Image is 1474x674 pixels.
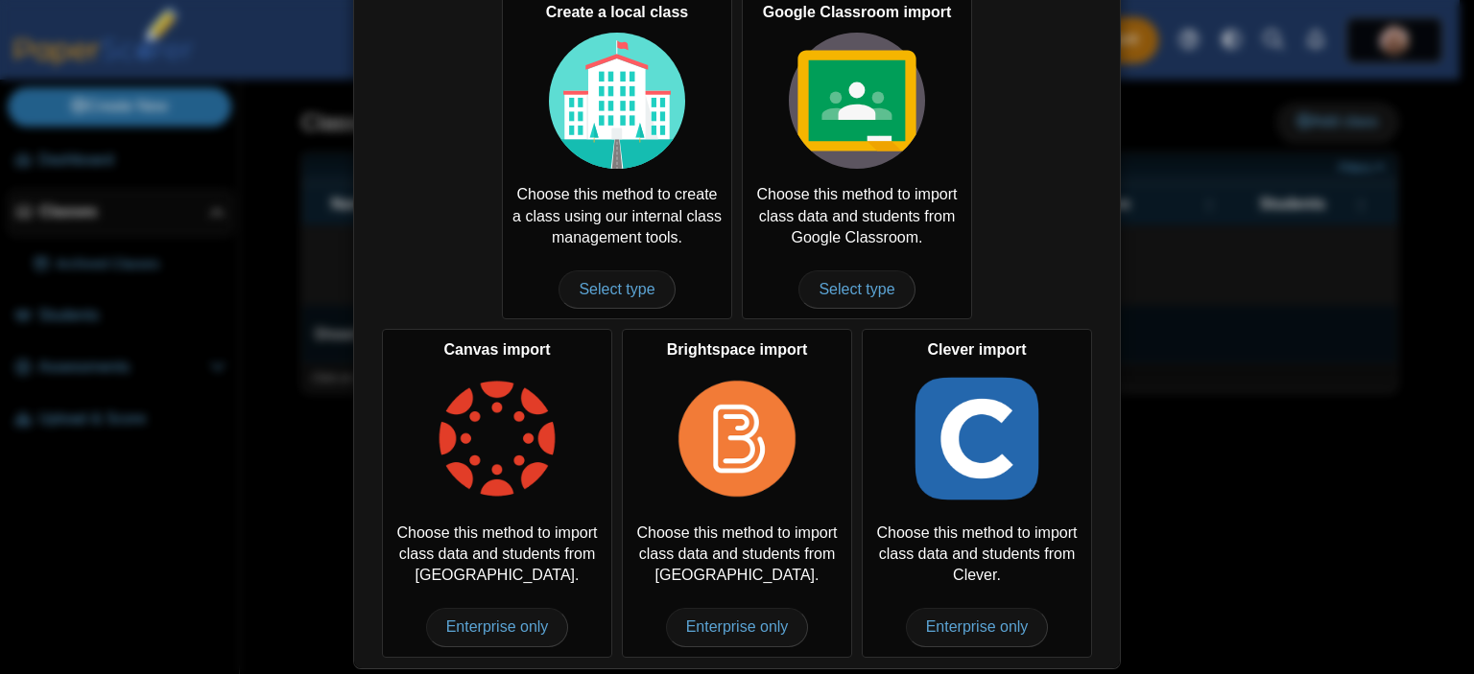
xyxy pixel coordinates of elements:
b: Clever import [927,341,1026,358]
img: class-type-local.svg [549,33,685,169]
span: Enterprise only [666,608,809,646]
span: Enterprise only [906,608,1049,646]
div: Choose this method to import class data and students from Clever. [862,329,1092,657]
span: Select type [798,270,915,309]
b: Canvas import [443,341,550,358]
span: Select type [559,270,675,309]
div: Choose this method to import class data and students from [GEOGRAPHIC_DATA]. [622,329,852,657]
b: Google Classroom import [763,4,951,20]
b: Brightspace import [667,341,808,358]
div: Choose this method to import class data and students from [GEOGRAPHIC_DATA]. [382,329,612,657]
img: class-type-clever.png [909,371,1045,507]
img: class-type-brightspace.png [669,371,805,507]
img: class-type-canvas.png [429,371,565,507]
b: Create a local class [546,4,689,20]
img: class-type-google-classroom.svg [789,33,925,169]
span: Enterprise only [426,608,569,646]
